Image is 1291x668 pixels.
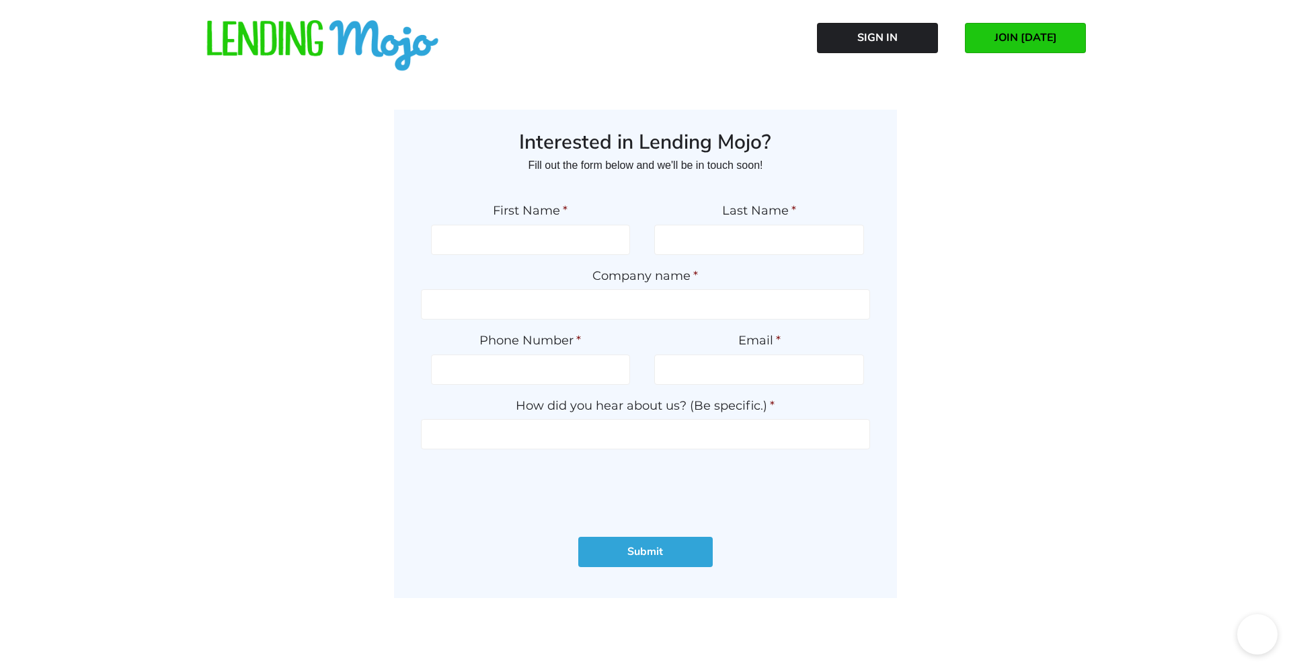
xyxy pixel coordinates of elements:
[421,155,871,176] p: Fill out the form below and we'll be in touch soon!
[431,203,631,219] label: First Name
[857,32,898,44] span: Sign In
[543,463,748,515] iframe: reCAPTCHA
[1237,614,1278,655] iframe: chat widget
[994,32,1057,44] span: JOIN [DATE]
[578,537,713,567] input: Submit
[421,268,871,284] label: Company name
[205,20,440,73] img: lm-horizontal-logo
[421,130,871,155] h3: Interested in Lending Mojo?
[421,398,871,414] label: How did you hear about us? (Be specific.)
[654,203,865,219] label: Last Name
[817,23,938,53] a: Sign In
[654,333,865,348] label: Email
[431,333,631,348] label: Phone Number
[965,23,1086,53] a: JOIN [DATE]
